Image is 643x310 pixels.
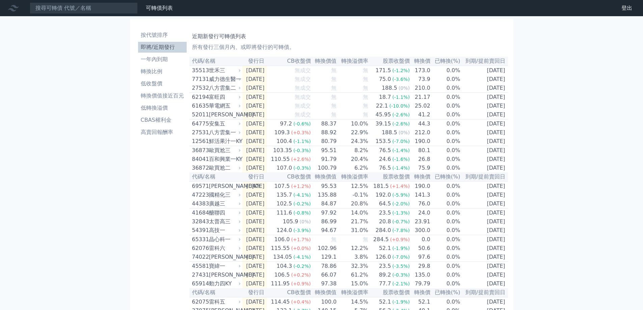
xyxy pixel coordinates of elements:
[461,208,508,218] td: [DATE]
[392,219,410,224] span: (-0.7%)
[399,85,410,91] span: (0%)
[311,181,337,191] td: 95.53
[209,218,240,226] div: 太普高三
[378,262,393,270] div: 23.5
[192,146,207,154] div: 36873
[311,172,337,181] th: 轉換價值
[374,191,393,199] div: 192.0
[461,66,508,75] td: [DATE]
[337,244,368,253] td: 12.2%
[461,128,508,137] td: [DATE]
[337,253,368,262] td: 3.8%
[242,262,267,271] td: [DATE]
[192,32,505,40] h1: 近期新發行可轉債列表
[242,119,267,129] td: [DATE]
[192,93,207,101] div: 62194
[279,120,294,128] div: 97.2
[275,209,293,217] div: 111.6
[337,57,368,66] th: 轉換溢價率
[295,76,311,82] span: 無成交
[209,253,240,261] div: [PERSON_NAME]
[431,93,461,102] td: 0.0%
[410,226,431,235] td: 300.0
[242,208,267,218] td: [DATE]
[378,93,393,101] div: 18.7
[293,148,311,153] span: (-0.3%)
[410,75,431,84] td: 73.9
[275,137,293,145] div: 100.4
[372,182,390,190] div: 181.5
[431,75,461,84] td: 0.0%
[369,57,410,66] th: 股票收盤價
[138,55,187,63] li: 一年內到期
[410,244,431,253] td: 50.6
[363,67,368,74] span: 無
[272,253,293,261] div: 134.05
[209,129,240,137] div: 八方雲集一
[311,226,337,235] td: 94.67
[431,119,461,129] td: 0.0%
[293,139,311,144] span: (-1.1%)
[189,57,242,66] th: 代碼/名稱
[209,155,240,163] div: 百和興業一KY
[378,218,393,226] div: 20.8
[431,172,461,181] th: 已轉換(%)
[300,219,311,224] span: (0%)
[410,217,431,226] td: 23.91
[209,120,240,128] div: 安集五
[337,137,368,146] td: 24.3%
[209,66,240,75] div: 世禾三
[431,199,461,208] td: 0.0%
[431,262,461,271] td: 0.0%
[410,199,431,208] td: 76.0
[138,67,187,76] li: 轉換比例
[390,237,410,242] span: (+0.9%)
[378,244,393,252] div: 52.1
[311,217,337,226] td: 86.99
[461,235,508,244] td: [DATE]
[242,199,267,208] td: [DATE]
[311,146,337,155] td: 95.51
[138,103,187,113] a: 低轉換溢價
[192,253,207,261] div: 74022
[291,246,311,251] span: (+0.0%)
[369,172,410,181] th: 股票收盤價
[392,192,410,198] span: (-5.9%)
[311,128,337,137] td: 88.92
[242,93,267,102] td: [DATE]
[331,67,337,74] span: 無
[138,128,187,136] li: 高賣回報酬率
[192,66,207,75] div: 35513
[293,254,311,260] span: (-4.1%)
[410,235,431,244] td: 0.0
[392,157,410,162] span: (-1.6%)
[293,263,311,269] span: (-0.2%)
[392,263,410,269] span: (-3.5%)
[410,253,431,262] td: 97.6
[192,218,207,226] div: 32843
[392,121,410,126] span: (-2.6%)
[242,155,267,164] td: [DATE]
[209,137,240,145] div: 鮮活果汁一KY
[192,262,207,270] div: 45581
[242,75,267,84] td: [DATE]
[331,103,337,109] span: 無
[331,111,337,118] span: 無
[378,155,393,163] div: 24.6
[242,235,267,244] td: [DATE]
[461,262,508,271] td: [DATE]
[431,181,461,191] td: 0.0%
[192,111,207,119] div: 52011
[410,181,431,191] td: 190.0
[461,164,508,172] td: [DATE]
[209,244,240,252] div: 雷科六
[380,84,399,92] div: 188.5
[311,155,337,164] td: 91.79
[272,146,293,154] div: 103.35
[410,262,431,271] td: 29.8
[291,130,311,135] span: (+0.3%)
[242,57,267,66] th: 發行日
[267,172,311,181] th: CB收盤價
[392,112,410,117] span: (-2.6%)
[461,146,508,155] td: [DATE]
